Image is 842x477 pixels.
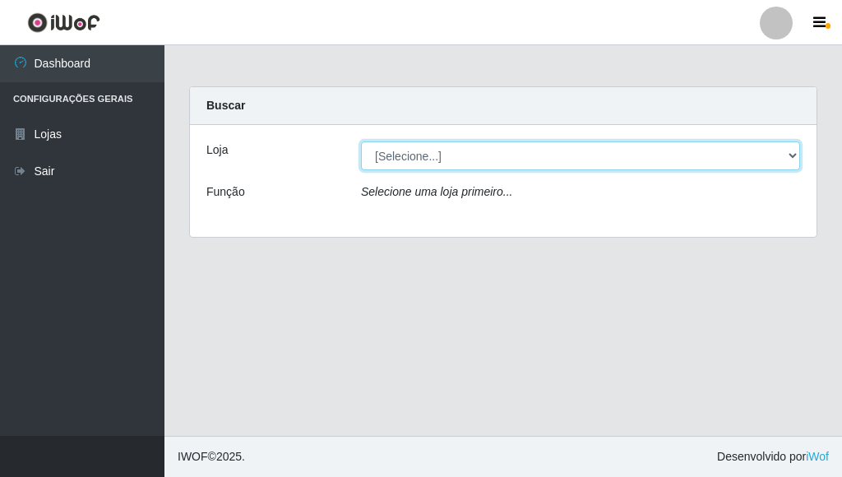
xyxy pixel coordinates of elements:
[717,448,829,465] span: Desenvolvido por
[27,12,100,33] img: CoreUI Logo
[178,448,245,465] span: © 2025 .
[806,450,829,463] a: iWof
[206,141,228,159] label: Loja
[361,185,512,198] i: Selecione uma loja primeiro...
[178,450,208,463] span: IWOF
[206,99,245,112] strong: Buscar
[206,183,245,201] label: Função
